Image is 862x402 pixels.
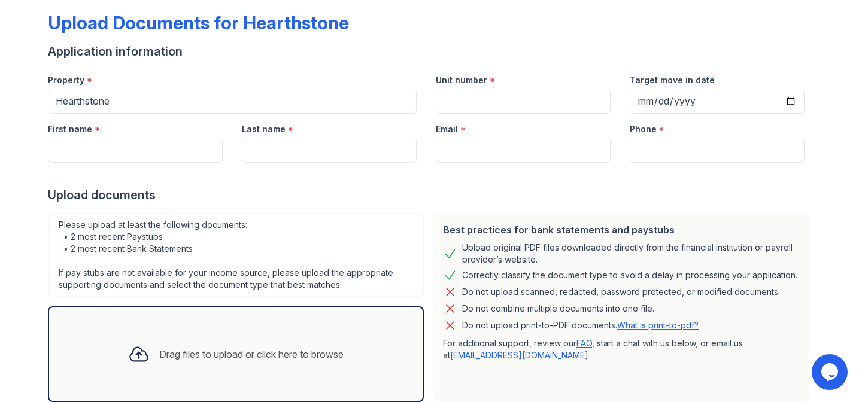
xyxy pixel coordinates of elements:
label: First name [48,123,92,135]
p: For additional support, review our , start a chat with us below, or email us at [443,337,800,361]
a: FAQ [576,338,592,348]
label: Unit number [436,74,487,86]
div: Application information [48,43,814,60]
div: Upload Documents for Hearthstone [48,12,349,33]
label: Last name [242,123,286,135]
div: Correctly classify the document type to avoid a delay in processing your application. [462,268,797,282]
p: Do not upload print-to-PDF documents. [462,319,699,331]
div: Upload documents [48,187,814,203]
label: Phone [630,123,657,135]
div: Drag files to upload or click here to browse [159,347,344,361]
label: Email [436,123,458,135]
a: What is print-to-pdf? [617,320,699,330]
div: Upload original PDF files downloaded directly from the financial institution or payroll provider’... [462,242,800,266]
div: Please upload at least the following documents: • 2 most recent Paystubs • 2 most recent Bank Sta... [48,213,424,297]
div: Do not combine multiple documents into one file. [462,301,654,316]
label: Target move in date [630,74,715,86]
div: Do not upload scanned, redacted, password protected, or modified documents. [462,285,780,299]
iframe: chat widget [812,354,850,390]
a: [EMAIL_ADDRESS][DOMAIN_NAME] [450,350,588,360]
label: Property [48,74,84,86]
div: Best practices for bank statements and paystubs [443,223,800,237]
